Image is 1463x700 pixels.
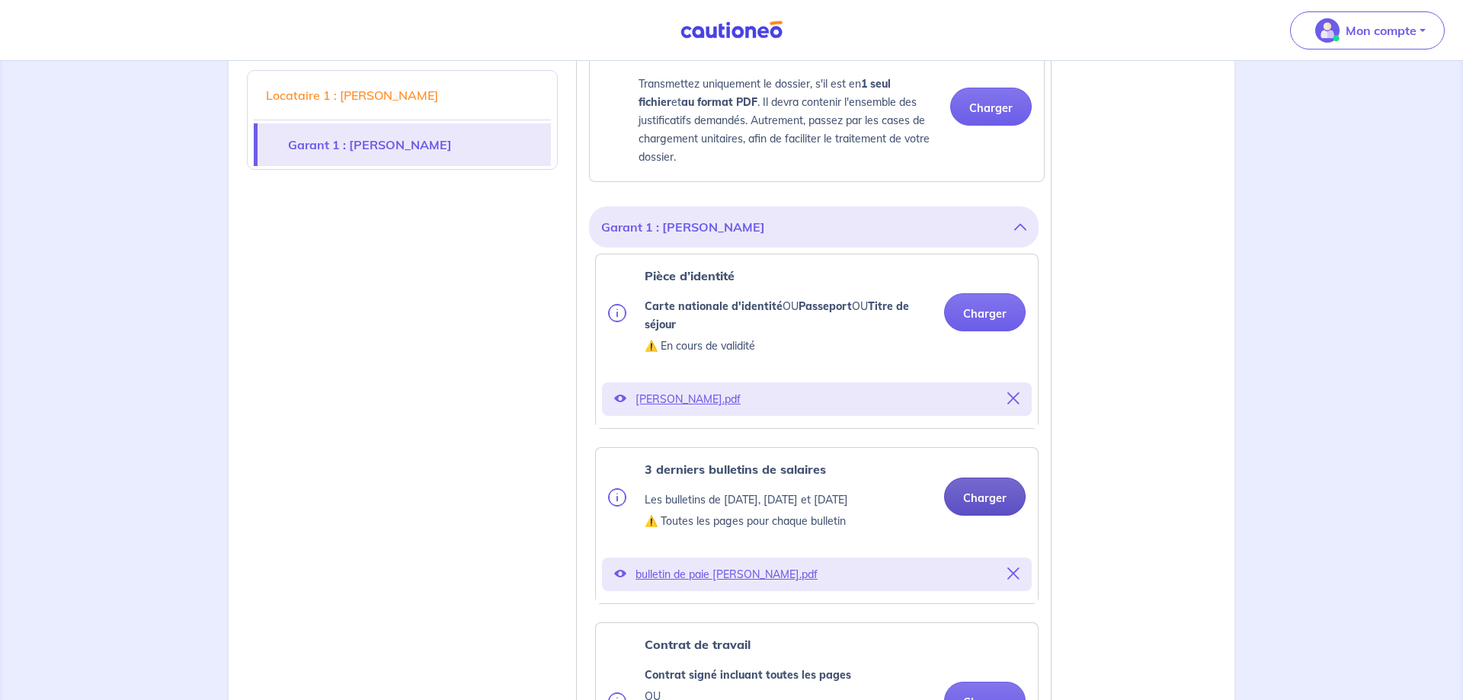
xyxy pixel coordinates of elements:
a: Garant 1 : [PERSON_NAME] [258,123,551,166]
img: illu_account_valid_menu.svg [1315,18,1340,43]
strong: Carte nationale d'identité [645,299,783,313]
button: illu_account_valid_menu.svgMon compte [1290,11,1445,50]
div: categoryName: profile, userCategory: student [589,31,1045,182]
button: Garant 1 : [PERSON_NAME] [601,213,1026,241]
div: categoryName: pay-slip, userCategory: cdd [595,447,1039,604]
p: ⚠️ En cours de validité [645,337,932,355]
p: Transmettez uniquement le dossier, s'il est en et . Il devra contenir l'ensemble des justificatif... [639,75,938,166]
strong: Pièce d’identité [645,268,735,283]
button: Charger [950,88,1032,126]
img: Cautioneo [674,21,789,40]
button: Charger [944,478,1026,516]
p: Mon compte [1346,21,1417,40]
strong: Contrat de travail [645,637,751,652]
button: Supprimer [1007,388,1020,410]
p: [PERSON_NAME].pdf [635,388,998,410]
p: bulletin de paie [PERSON_NAME].pdf [635,564,998,585]
strong: Passeport [799,299,852,313]
strong: 3 derniers bulletins de salaires [645,462,826,477]
p: OU OU [645,297,932,334]
button: Voir [614,388,626,410]
button: Voir [614,564,626,585]
a: Locataire 1 : [PERSON_NAME] [254,74,551,117]
img: info.svg [608,488,626,507]
p: ⚠️ Toutes les pages pour chaque bulletin [645,512,848,530]
p: Les bulletins de [DATE], [DATE] et [DATE] [645,491,848,509]
strong: au format PDF [681,95,757,109]
img: info.svg [608,304,626,322]
button: Supprimer [1007,564,1020,585]
strong: Contrat signé incluant toutes les pages [645,668,851,682]
div: categoryName: national-id, userCategory: cdd [595,254,1039,429]
button: Charger [944,293,1026,331]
